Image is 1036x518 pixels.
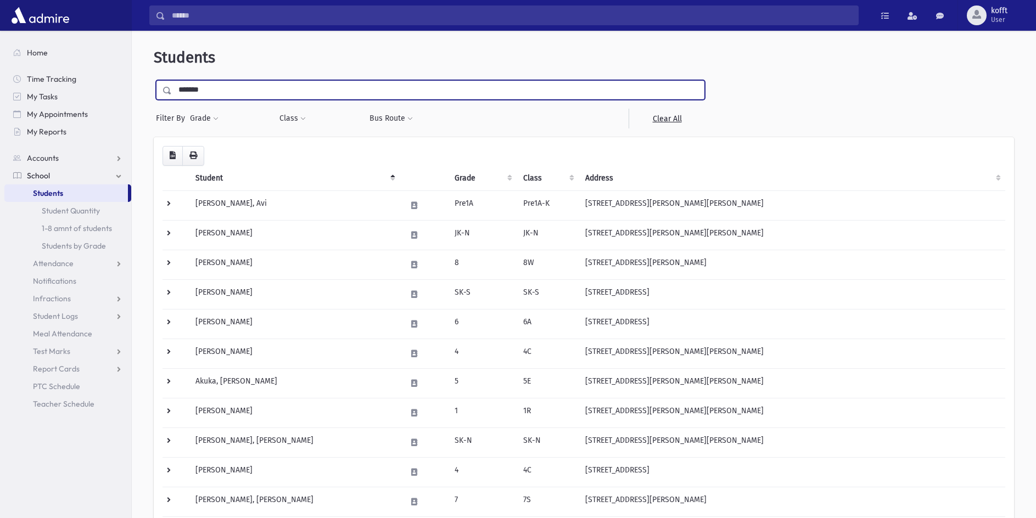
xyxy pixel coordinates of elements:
[27,92,58,102] span: My Tasks
[33,258,74,268] span: Attendance
[517,398,579,427] td: 1R
[189,398,400,427] td: [PERSON_NAME]
[579,339,1005,368] td: [STREET_ADDRESS][PERSON_NAME][PERSON_NAME]
[33,399,94,409] span: Teacher Schedule
[4,378,131,395] a: PTC Schedule
[189,250,400,279] td: [PERSON_NAME]
[154,48,215,66] span: Students
[448,457,517,487] td: 4
[182,146,204,166] button: Print
[4,290,131,307] a: Infractions
[4,219,131,237] a: 1-8 amnt of students
[189,309,400,339] td: [PERSON_NAME]
[579,220,1005,250] td: [STREET_ADDRESS][PERSON_NAME][PERSON_NAME]
[33,294,71,303] span: Infractions
[517,220,579,250] td: JK-N
[165,5,858,25] input: Search
[33,381,80,391] span: PTC Schedule
[517,190,579,220] td: Pre1A-K
[27,109,88,119] span: My Appointments
[4,342,131,360] a: Test Marks
[4,149,131,167] a: Accounts
[4,325,131,342] a: Meal Attendance
[448,398,517,427] td: 1
[189,368,400,398] td: Akuka, [PERSON_NAME]
[991,15,1007,24] span: User
[189,457,400,487] td: [PERSON_NAME]
[579,309,1005,339] td: [STREET_ADDRESS]
[4,202,131,219] a: Student Quantity
[189,190,400,220] td: [PERSON_NAME], Avi
[27,48,48,58] span: Home
[189,279,400,309] td: [PERSON_NAME]
[991,7,1007,15] span: kofft
[33,276,76,286] span: Notifications
[4,395,131,413] a: Teacher Schedule
[4,255,131,272] a: Attendance
[33,329,92,339] span: Meal Attendance
[27,127,66,137] span: My Reports
[579,368,1005,398] td: [STREET_ADDRESS][PERSON_NAME][PERSON_NAME]
[4,167,131,184] a: School
[517,166,579,191] th: Class: activate to sort column ascending
[4,272,131,290] a: Notifications
[517,250,579,279] td: 8W
[517,427,579,457] td: SK-N
[4,44,131,61] a: Home
[33,364,80,374] span: Report Cards
[579,487,1005,516] td: [STREET_ADDRESS][PERSON_NAME]
[189,427,400,457] td: [PERSON_NAME], [PERSON_NAME]
[27,153,59,163] span: Accounts
[517,339,579,368] td: 4C
[579,190,1005,220] td: [STREET_ADDRESS][PERSON_NAME][PERSON_NAME]
[189,220,400,250] td: [PERSON_NAME]
[579,279,1005,309] td: [STREET_ADDRESS]
[448,339,517,368] td: 4
[9,4,72,26] img: AdmirePro
[4,70,131,88] a: Time Tracking
[517,309,579,339] td: 6A
[4,307,131,325] a: Student Logs
[189,109,219,128] button: Grade
[4,237,131,255] a: Students by Grade
[517,368,579,398] td: 5E
[629,109,705,128] a: Clear All
[33,346,70,356] span: Test Marks
[448,427,517,457] td: SK-N
[4,360,131,378] a: Report Cards
[448,487,517,516] td: 7
[189,339,400,368] td: [PERSON_NAME]
[279,109,306,128] button: Class
[33,311,78,321] span: Student Logs
[448,279,517,309] td: SK-S
[4,88,131,105] a: My Tasks
[33,188,63,198] span: Students
[517,279,579,309] td: SK-S
[579,457,1005,487] td: [STREET_ADDRESS]
[27,74,76,84] span: Time Tracking
[579,250,1005,279] td: [STREET_ADDRESS][PERSON_NAME]
[156,112,189,124] span: Filter By
[4,105,131,123] a: My Appointments
[163,146,183,166] button: CSV
[448,309,517,339] td: 6
[579,398,1005,427] td: [STREET_ADDRESS][PERSON_NAME][PERSON_NAME]
[448,166,517,191] th: Grade: activate to sort column ascending
[4,123,131,140] a: My Reports
[579,427,1005,457] td: [STREET_ADDRESS][PERSON_NAME][PERSON_NAME]
[517,487,579,516] td: 7S
[448,250,517,279] td: 8
[27,171,50,181] span: School
[4,184,128,202] a: Students
[448,190,517,220] td: Pre1A
[189,487,400,516] td: [PERSON_NAME], [PERSON_NAME]
[448,368,517,398] td: 5
[369,109,413,128] button: Bus Route
[448,220,517,250] td: JK-N
[579,166,1005,191] th: Address: activate to sort column ascending
[517,457,579,487] td: 4C
[189,166,400,191] th: Student: activate to sort column descending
